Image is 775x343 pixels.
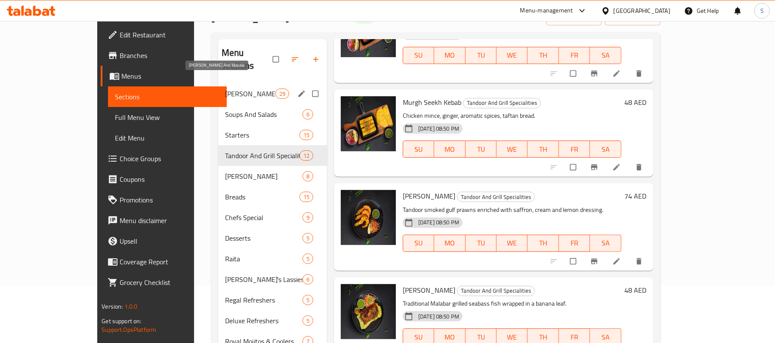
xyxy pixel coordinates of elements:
[612,163,623,171] a: Edit menu item
[520,6,573,16] div: Menu-management
[275,89,289,99] div: items
[303,214,313,222] span: 9
[225,254,303,264] span: Raita
[463,98,541,108] div: Tandoor And Grill Specialities
[303,233,313,243] div: items
[565,253,583,269] span: Select to update
[296,88,309,99] button: edit
[403,190,455,202] span: [PERSON_NAME]
[225,150,300,161] div: Tandoor And Grill Specialities
[225,109,303,119] span: Soups And Salads
[218,310,327,331] div: Deluxe Refreshers5
[500,237,524,249] span: WE
[225,130,300,140] span: Starters
[457,286,534,296] span: Tandoor And Grill Specialities
[531,143,555,156] span: TH
[303,172,313,181] span: 8
[625,190,647,202] h6: 74 AED
[612,257,623,266] a: Edit menu item
[415,218,463,227] span: [DATE] 08:50 PM
[341,284,396,339] img: Meen Pollichathu
[559,235,590,252] button: FR
[218,83,327,104] div: [PERSON_NAME] And Masala29edit
[497,141,528,158] button: WE
[528,47,559,64] button: TH
[303,296,313,304] span: 5
[303,212,313,223] div: items
[760,6,764,15] span: S
[303,317,313,325] span: 5
[528,141,559,158] button: TH
[403,298,621,309] p: Traditional Malabar grilled seabass fish wrapped in a banana leaf.
[225,233,303,243] span: Desserts
[115,112,220,122] span: Full Menu View
[403,96,461,109] span: Murgh Seekh Kebab
[218,125,327,145] div: Starters15
[590,141,621,158] button: SA
[222,46,273,72] h2: Menu sections
[225,171,303,181] span: [PERSON_NAME]
[341,190,396,245] img: Zafrani Jhinga
[124,301,138,312] span: 1.0.0
[585,252,605,271] button: Branch-specific-item
[225,295,303,305] div: Regal Refreshers
[469,49,493,61] span: TU
[500,143,524,156] span: WE
[101,66,227,86] a: Menus
[120,174,220,184] span: Coupons
[585,158,605,177] button: Branch-specific-item
[630,252,650,271] button: delete
[300,131,313,139] span: 15
[102,315,141,327] span: Get support on:
[528,235,559,252] button: TH
[593,237,618,249] span: SA
[438,143,462,156] span: MO
[218,166,327,187] div: [PERSON_NAME]8
[120,215,220,226] span: Menu disclaimer
[403,284,455,297] span: [PERSON_NAME]
[101,148,227,169] a: Choice Groups
[101,190,227,210] a: Promotions
[469,237,493,249] span: TU
[101,272,227,293] a: Grocery Checklist
[625,96,647,108] h6: 48 AED
[101,45,227,66] a: Branches
[218,248,327,269] div: Raita5
[593,49,618,61] span: SA
[457,192,534,202] span: Tandoor And Grill Specialities
[120,153,220,164] span: Choice Groups
[585,64,605,83] button: Branch-specific-item
[303,276,313,284] span: 6
[590,235,621,252] button: SA
[434,47,465,64] button: MO
[559,47,590,64] button: FR
[108,86,227,107] a: Sections
[565,65,583,82] span: Select to update
[121,71,220,81] span: Menus
[303,254,313,264] div: items
[101,251,227,272] a: Coverage Report
[303,109,313,119] div: items
[225,315,303,326] span: Deluxe Refreshers
[286,50,306,69] span: Sort sections
[101,210,227,231] a: Menu disclaimer
[218,207,327,228] div: Chefs Special9
[276,90,289,98] span: 29
[101,231,227,251] a: Upsell
[120,50,220,61] span: Branches
[457,286,535,296] div: Tandoor And Grill Specialities
[102,324,156,335] a: Support.OpsPlatform
[218,290,327,310] div: Regal Refreshers5
[108,128,227,148] a: Edit Menu
[593,143,618,156] span: SA
[403,141,434,158] button: SU
[612,69,623,78] a: Edit menu item
[303,255,313,263] span: 5
[218,104,327,125] div: Soups And Salads6
[101,169,227,190] a: Coupons
[303,274,313,285] div: items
